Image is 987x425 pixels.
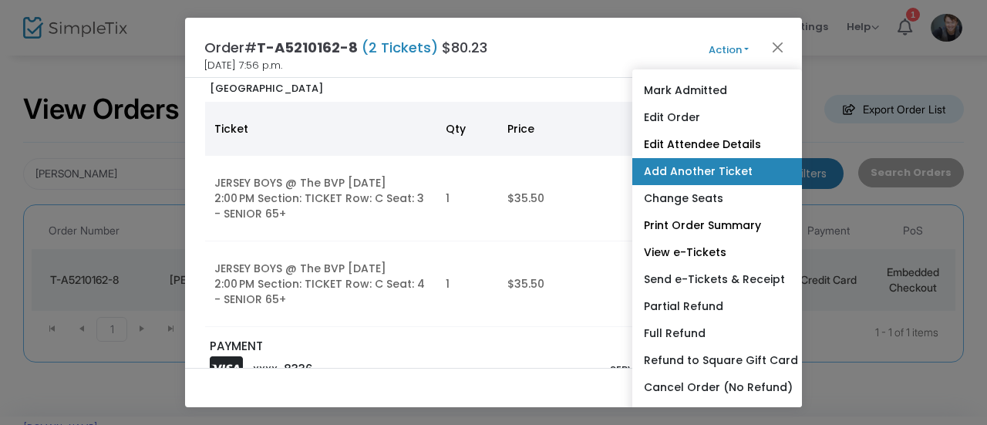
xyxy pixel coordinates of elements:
[632,104,802,131] a: Edit Order
[205,156,436,241] td: JERSEY BOYS @ The BVP [DATE] 2:00 PM Section: TICKET Row: C Seat: 3 - SENIOR 65+
[204,58,282,73] span: [DATE] 7:56 p.m.
[632,212,802,239] a: Print Order Summary
[358,38,442,57] span: (2 Tickets)
[632,374,802,401] a: Cancel Order (No Refund)
[574,363,705,378] p: Service Fee Total
[436,102,498,156] th: Qty
[632,77,802,104] a: Mark Admitted
[253,363,278,376] span: XXXX
[210,66,323,96] b: Ontario K7R 3K8 [GEOGRAPHIC_DATA]
[436,156,498,241] td: 1
[205,102,436,156] th: Ticket
[632,320,802,347] a: Full Refund
[632,239,802,266] a: View e-Tickets
[498,156,645,241] td: $35.50
[205,102,782,327] div: Data table
[768,37,788,57] button: Close
[210,338,487,356] p: PAYMENT
[632,158,802,185] a: Add Another Ticket
[278,361,313,377] span: -8336
[682,42,775,59] button: Action
[257,38,358,57] span: T-A5210162-8
[204,37,487,58] h4: Order# $80.23
[498,102,645,156] th: Price
[632,131,802,158] a: Edit Attendee Details
[574,338,705,353] p: Sub total
[205,241,436,327] td: JERSEY BOYS @ The BVP [DATE] 2:00 PM Section: TICKET Row: C Seat: 4 - SENIOR 65+
[632,266,802,293] a: Send e-Tickets & Receipt
[632,347,802,374] a: Refund to Square Gift Card
[632,293,802,320] a: Partial Refund
[436,241,498,327] td: 1
[632,185,802,212] a: Change Seats
[498,241,645,327] td: $35.50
